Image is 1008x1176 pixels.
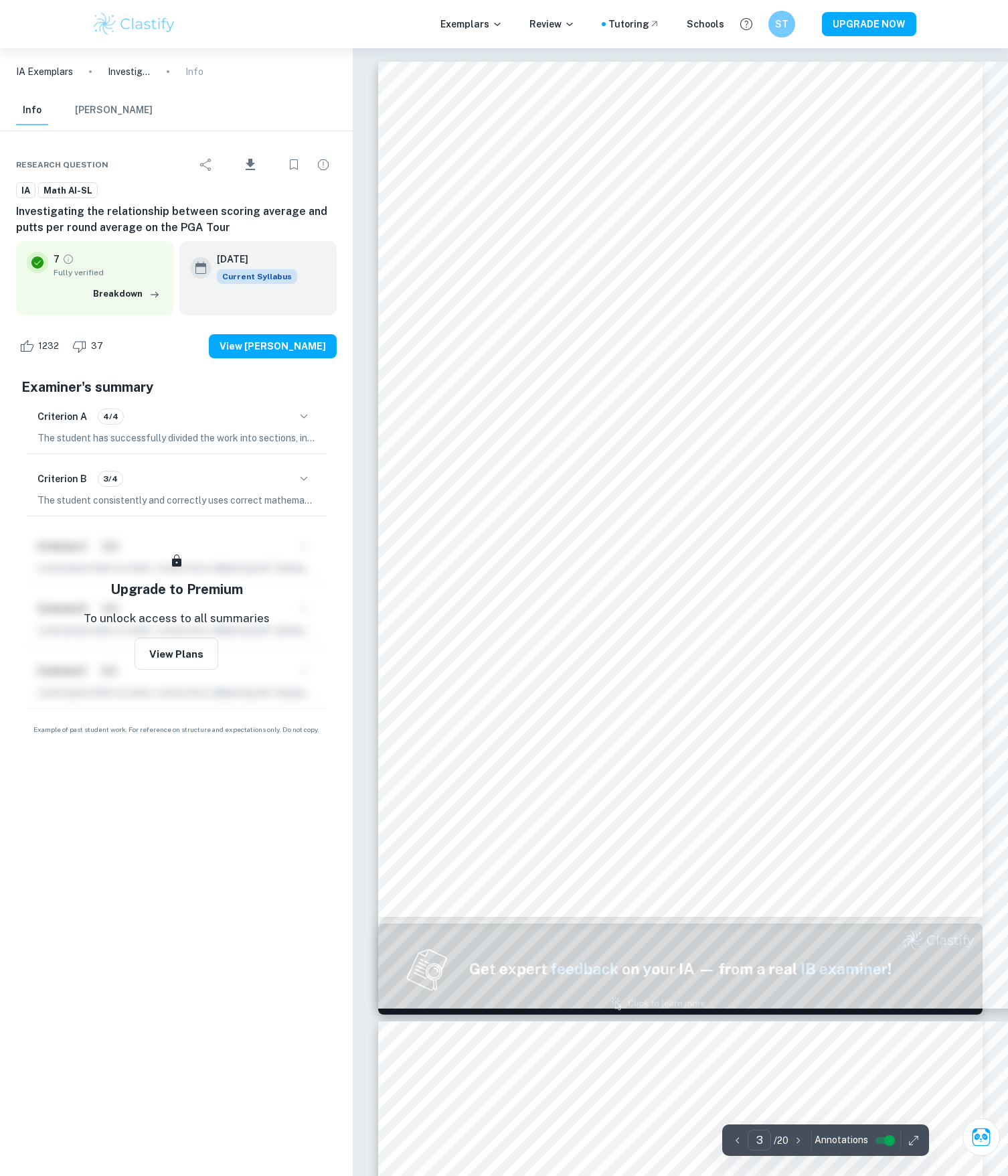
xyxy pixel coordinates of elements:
[37,493,315,508] p: The student consistently and correctly uses correct mathematical notation, symbols, and terminolo...
[37,409,87,424] h6: Criterion A
[16,96,48,125] button: Info
[21,377,331,397] h5: Examiner's summary
[687,17,724,31] a: Schools
[608,17,660,31] a: Tutoring
[98,473,122,485] span: 3/4
[37,431,315,445] p: The student has successfully divided the work into sections, including an introduction, body, and...
[17,184,35,198] span: IA
[31,340,66,353] span: 1232
[110,579,243,599] h5: Upgrade to Premium
[774,17,790,31] h6: ST
[822,12,916,36] button: UPGRADE NOW
[280,151,307,178] div: Bookmark
[217,269,297,284] div: This exemplar is based on the current syllabus. Feel free to refer to it for inspiration/ideas wh...
[84,340,110,353] span: 37
[193,151,220,178] div: Share
[38,182,98,199] a: Math AI-SL
[310,151,337,178] div: Report issue
[217,269,297,284] span: Current Syllabus
[90,284,163,304] button: Breakdown
[529,17,575,31] p: Review
[54,267,163,279] span: Fully verified
[16,725,337,735] span: Example of past student work. For reference on structure and expectations only. Do not copy.
[222,147,278,182] div: Download
[962,1118,1000,1156] button: Ask Clai
[16,182,35,199] a: IA
[37,471,87,486] h6: Criterion B
[135,638,218,670] button: View Plans
[62,253,74,265] a: Grade fully verified
[209,334,337,358] button: View [PERSON_NAME]
[768,11,795,38] button: ST
[16,336,66,357] div: Like
[774,1133,788,1148] p: / 20
[217,252,286,267] h6: [DATE]
[815,1133,868,1147] span: Annotations
[39,184,97,198] span: Math AI-SL
[185,64,203,79] p: Info
[16,159,108,171] span: Research question
[440,17,503,31] p: Exemplars
[69,336,110,357] div: Dislike
[75,96,153,125] button: [PERSON_NAME]
[98,411,123,423] span: 4/4
[16,64,73,79] a: IA Exemplars
[108,64,151,79] p: Investigating the relationship between scoring average and putts per round average on the PGA Tour
[92,11,177,38] img: Clastify logo
[16,204,337,236] h6: Investigating the relationship between scoring average and putts per round average on the PGA Tour
[84,610,270,628] p: To unlock access to all summaries
[735,13,758,35] button: Help and Feedback
[54,252,60,267] p: 7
